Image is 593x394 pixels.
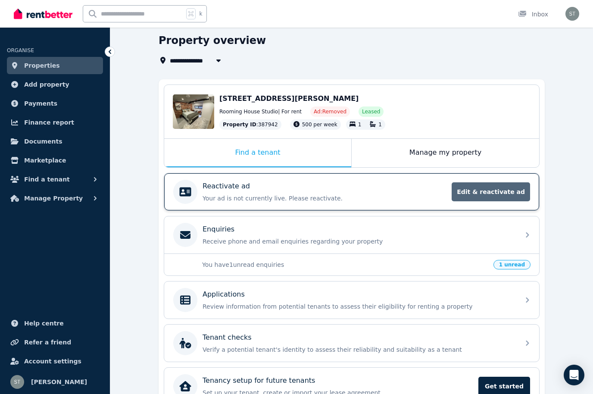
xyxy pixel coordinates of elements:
span: Manage Property [24,193,83,203]
span: Property ID [223,121,256,128]
div: Find a tenant [164,139,351,167]
span: Add property [24,79,69,90]
a: Refer a friend [7,334,103,351]
a: Tenant checksVerify a potential tenant's identity to assess their reliability and suitability as ... [164,325,539,362]
span: [PERSON_NAME] [31,377,87,387]
span: Properties [24,60,60,71]
p: Receive phone and email enquiries regarding your property [203,237,515,246]
img: Samantha Thomas [565,7,579,21]
span: Marketplace [24,155,66,166]
img: RentBetter [14,7,72,20]
a: Properties [7,57,103,74]
button: Find a tenant [7,171,103,188]
span: 500 per week [302,122,337,128]
a: Payments [7,95,103,112]
a: Marketplace [7,152,103,169]
button: Manage Property [7,190,103,207]
span: Account settings [24,356,81,366]
span: Rooming House Studio | For rent [219,108,302,115]
span: Documents [24,136,62,147]
p: Reactivate ad [203,181,250,191]
div: Inbox [518,10,548,19]
span: Leased [362,108,380,115]
span: Payments [24,98,57,109]
img: Samantha Thomas [10,375,24,389]
a: Finance report [7,114,103,131]
span: 1 unread [493,260,531,269]
span: Help centre [24,318,64,328]
span: [STREET_ADDRESS][PERSON_NAME] [219,94,359,103]
span: 1 [378,122,382,128]
a: Reactivate adYour ad is not currently live. Please reactivate.Edit & reactivate ad [164,173,539,210]
p: Review information from potential tenants to assess their eligibility for renting a property [203,302,515,311]
a: EnquiriesReceive phone and email enquiries regarding your property [164,216,539,253]
h1: Property overview [159,34,266,47]
span: 1 [358,122,362,128]
span: k [199,10,202,17]
span: Refer a friend [24,337,71,347]
a: ApplicationsReview information from potential tenants to assess their eligibility for renting a p... [164,281,539,319]
p: Your ad is not currently live. Please reactivate. [203,194,446,203]
span: ORGANISE [7,47,34,53]
p: Applications [203,289,245,300]
div: Manage my property [352,139,539,167]
a: Help centre [7,315,103,332]
div: : 387942 [219,119,281,130]
a: Account settings [7,353,103,370]
p: You have 1 unread enquiries [202,260,488,269]
p: Tenancy setup for future tenants [203,375,315,386]
span: Ad: Removed [314,108,346,115]
p: Verify a potential tenant's identity to assess their reliability and suitability as a tenant [203,345,515,354]
a: Documents [7,133,103,150]
a: Add property [7,76,103,93]
div: Open Intercom Messenger [564,365,584,385]
p: Enquiries [203,224,234,235]
span: Find a tenant [24,174,70,184]
span: Finance report [24,117,74,128]
p: Tenant checks [203,332,252,343]
span: Edit & reactivate ad [452,182,530,201]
